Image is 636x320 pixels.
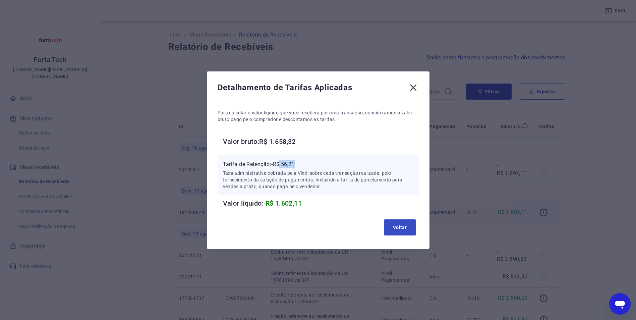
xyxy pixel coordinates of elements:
[384,219,416,235] button: Voltar
[218,82,419,96] div: Detalhamento de Tarifas Aplicadas
[609,293,631,315] iframe: Botão para abrir a janela de mensagens
[223,198,419,209] h6: Valor líquido:
[266,199,302,207] span: R$ 1.602,11
[223,136,419,147] h6: Valor bruto: R$ 1.658,32
[218,109,419,123] p: Para calcular o valor líquido que você receberá por uma transação, consideramos o valor bruto pag...
[223,160,413,168] p: Tarifa de Retenção: -R$ 56,21
[223,170,413,190] p: Taxa administrativa cobrada pela Vindi sobre cada transação realizada, pelo fornecimento da soluç...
